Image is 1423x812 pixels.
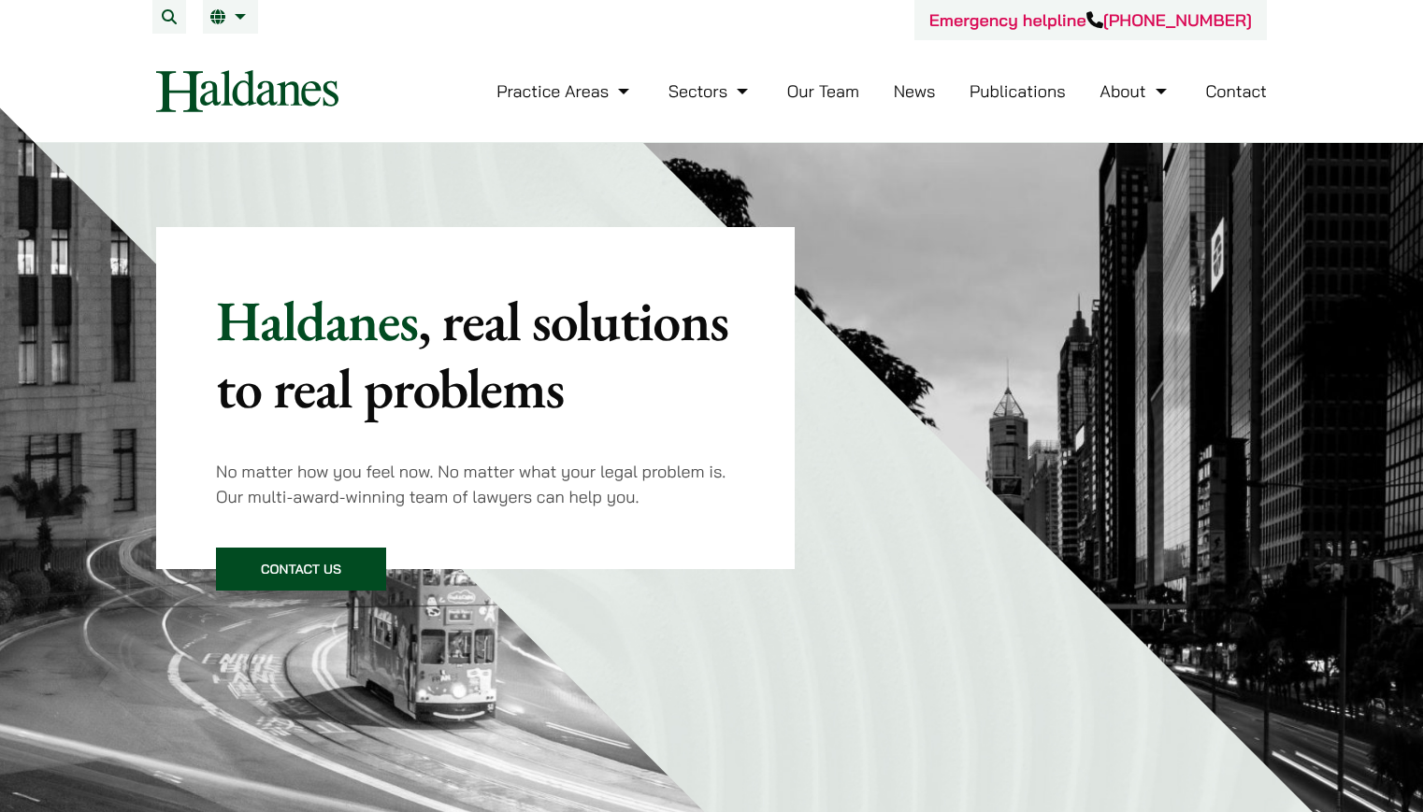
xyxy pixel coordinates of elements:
[787,80,859,102] a: Our Team
[1100,80,1171,102] a: About
[156,70,338,112] img: Logo of Haldanes
[668,80,753,102] a: Sectors
[496,80,634,102] a: Practice Areas
[929,9,1252,31] a: Emergency helpline[PHONE_NUMBER]
[970,80,1066,102] a: Publications
[216,284,728,424] mark: , real solutions to real problems
[894,80,936,102] a: News
[216,459,735,509] p: No matter how you feel now. No matter what your legal problem is. Our multi-award-winning team of...
[210,9,251,24] a: EN
[216,548,386,591] a: Contact Us
[216,287,735,421] p: Haldanes
[1205,80,1267,102] a: Contact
